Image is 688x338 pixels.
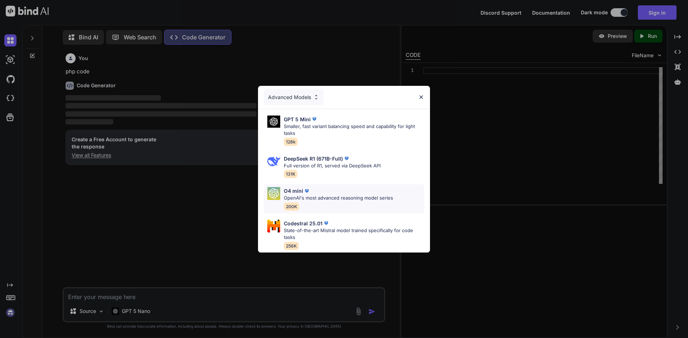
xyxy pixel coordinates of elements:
[311,116,318,123] img: premium
[284,227,424,241] p: State-of-the-art Mistral model trained specifically for code tasks
[284,242,299,250] span: 256K
[267,155,280,168] img: Pick Models
[267,220,280,232] img: Pick Models
[267,187,280,200] img: Pick Models
[313,94,319,100] img: Pick Models
[284,162,381,170] p: Full version of R1, served via DeepSeek API
[284,155,343,162] p: DeepSeek R1 (671B-Full)
[284,116,311,123] p: GPT 5 Mini
[343,155,350,162] img: premium
[284,138,298,146] span: 128k
[322,220,330,227] img: premium
[284,195,393,202] p: OpenAI's most advanced reasoning model series
[267,116,280,128] img: Pick Models
[284,123,424,137] p: Smaller, fast variant balancing speed and capability for light tasks
[284,170,297,178] span: 131K
[418,94,424,100] img: close
[284,202,299,211] span: 200K
[284,220,322,227] p: Codestral 25.01
[284,187,303,195] p: O4 mini
[303,187,310,195] img: premium
[264,89,324,105] div: Advanced Models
